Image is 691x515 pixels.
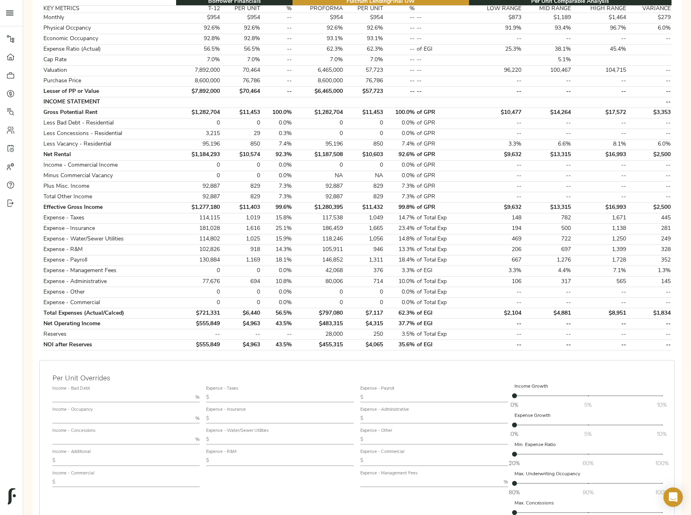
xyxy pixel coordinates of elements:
[43,160,176,171] td: Income - Commercial Income
[293,55,344,65] td: 7.0%
[384,65,416,76] td: --
[523,118,572,129] td: --
[344,192,384,202] td: 829
[221,76,261,86] td: 76,786
[261,118,293,129] td: 0.0%
[415,65,469,76] td: --
[360,450,404,455] label: Expense - Commercial
[627,139,672,150] td: 6.0%
[221,139,261,150] td: 850
[344,13,384,23] td: $954
[572,34,627,44] td: --
[384,234,416,245] td: 14.8%
[344,86,384,97] td: $57,723
[221,44,261,55] td: 56.5%
[221,192,261,202] td: 829
[261,202,293,213] td: 99.6%
[261,245,293,255] td: 14.3%
[384,202,416,213] td: 99.8%
[344,160,384,171] td: 0
[176,86,221,97] td: $7,892,000
[584,401,592,409] span: 5%
[469,213,523,223] td: 148
[415,55,469,65] td: --
[261,171,293,181] td: 0.0%
[261,107,293,118] td: 100.0%
[584,430,592,438] span: 5%
[261,213,293,223] td: 15.8%
[261,86,293,97] td: --
[384,181,416,192] td: 7.3%
[293,5,344,13] th: PROFORMA
[176,181,221,192] td: 92,887
[523,34,572,44] td: --
[52,386,90,391] label: Income - Bad Debt
[415,13,469,23] td: --
[261,13,293,23] td: --
[43,86,176,97] td: Lesser of PP or Value
[469,44,523,55] td: 25.3%
[572,150,627,160] td: $16,993
[655,459,669,467] span: 100%
[469,192,523,202] td: --
[627,223,672,234] td: 281
[261,223,293,234] td: 25.1%
[8,488,16,504] img: logo
[415,139,469,150] td: of GPR
[176,13,221,23] td: $954
[510,430,518,438] span: 0%
[176,202,221,213] td: $1,277,180
[43,245,176,255] td: Expense - R&M
[261,129,293,139] td: 0.3%
[176,160,221,171] td: 0
[627,192,672,202] td: --
[384,34,416,44] td: --
[344,234,384,245] td: 1,056
[344,171,384,181] td: NA
[261,192,293,202] td: 7.3%
[469,23,523,34] td: 91.9%
[43,107,176,118] td: Gross Potential Rent
[469,65,523,76] td: 96,220
[206,386,239,391] label: Expense - Taxes
[176,234,221,245] td: 114,802
[384,223,416,234] td: 23.4%
[510,401,518,409] span: 0%
[384,171,416,181] td: 0.0%
[221,118,261,129] td: 0
[572,223,627,234] td: 1,138
[469,150,523,160] td: $9,632
[384,23,416,34] td: --
[627,34,672,44] td: --
[572,139,627,150] td: 8.1%
[176,171,221,181] td: 0
[572,107,627,118] td: $17,572
[655,488,669,496] span: 100%
[52,450,90,455] label: Income - Additional
[293,44,344,55] td: 62.3%
[176,107,221,118] td: $1,282,704
[43,192,176,202] td: Total Other Income
[415,44,469,55] td: of EGI
[384,139,416,150] td: 7.4%
[344,181,384,192] td: 829
[293,23,344,34] td: 92.6%
[572,181,627,192] td: --
[43,55,176,65] td: Cap Rate
[415,223,469,234] td: of Total Exp
[344,76,384,86] td: 76,786
[221,223,261,234] td: 1,616
[523,86,572,97] td: --
[627,202,672,213] td: $2,500
[415,202,469,213] td: of GPR
[384,213,416,223] td: 14.7%
[221,234,261,245] td: 1,025
[293,118,344,129] td: 0
[221,86,261,97] td: $70,464
[627,129,672,139] td: --
[384,129,416,139] td: 0.0%
[261,139,293,150] td: 7.4%
[469,86,523,97] td: --
[43,223,176,234] td: Expense - Insurance
[344,107,384,118] td: $11,453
